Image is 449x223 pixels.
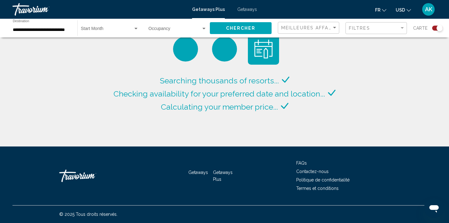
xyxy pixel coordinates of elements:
iframe: Bouton de lancement de la fenêtre de messagerie [424,198,444,218]
a: Getaways [237,7,257,12]
a: Getaways Plus [192,7,225,12]
span: © 2025 Tous droits réservés. [59,212,118,217]
span: fr [375,7,380,12]
button: Chercher [210,22,272,34]
a: Travorium [59,166,122,185]
a: Getaways Plus [213,170,233,182]
span: Searching thousands of resorts... [160,76,279,85]
a: Termes et conditions [296,186,339,191]
span: Calculating your member price... [161,102,278,111]
span: Checking availability for your preferred date and location... [113,89,325,98]
button: Change language [375,5,386,14]
a: FAQs [296,161,307,166]
a: Politique de confidentialité [296,177,350,182]
span: Chercher [226,26,256,31]
span: Meilleures affaires [281,25,340,30]
button: Filter [345,22,407,35]
a: Travorium [12,3,186,16]
button: User Menu [420,3,437,16]
button: Change currency [396,5,411,14]
span: Carte [413,24,427,32]
span: USD [396,7,405,12]
span: Filtres [349,26,370,31]
mat-select: Sort by [281,25,337,31]
a: Getaways [188,170,208,175]
span: AK [425,6,432,12]
a: Contactez-nous [296,169,329,174]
